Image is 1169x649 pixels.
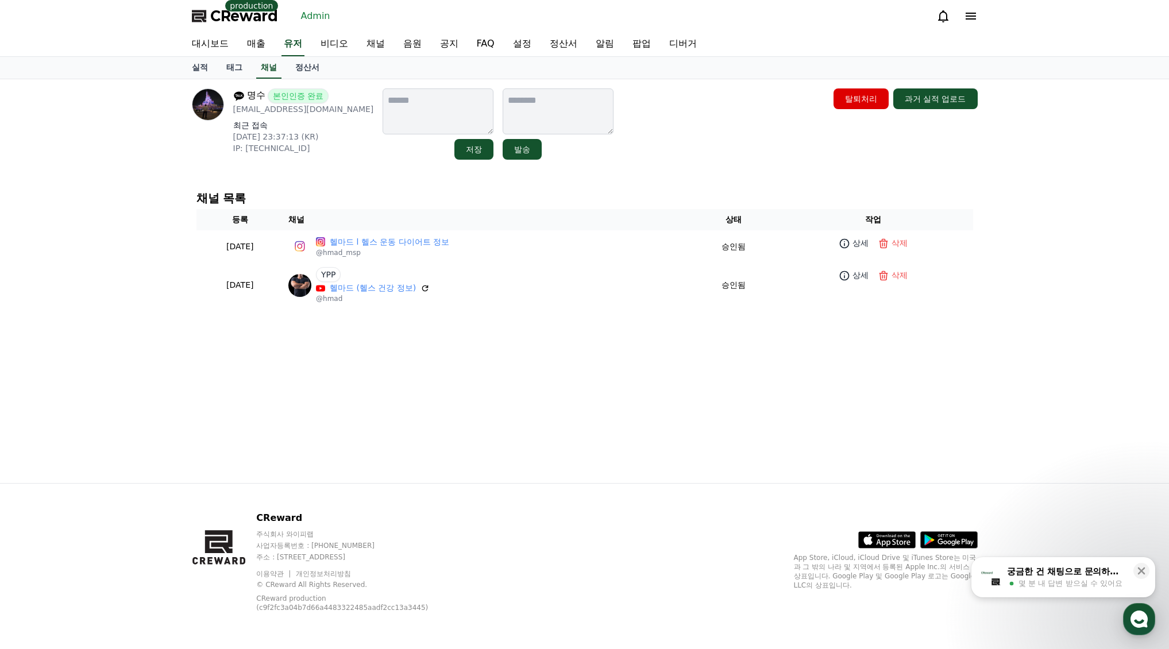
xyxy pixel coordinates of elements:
a: 비디오 [311,32,357,56]
a: 매출 [238,32,275,56]
p: 삭제 [892,237,908,249]
p: 승인됨 [722,241,746,253]
a: 음원 [394,32,431,56]
a: 유저 [281,32,304,56]
p: 주소 : [STREET_ADDRESS] [256,553,458,562]
p: @hmad_msp [316,248,449,257]
img: 헬마드 l 헬스 운동 다이어트 정보 [288,235,311,258]
p: [DATE] [201,279,280,291]
p: CReward [256,511,458,525]
a: 설정 [504,32,541,56]
a: Admin [296,7,335,25]
p: 상세 [852,269,869,281]
p: @hmad [316,294,430,303]
a: 알림 [587,32,623,56]
p: [DATE] [201,241,280,253]
a: CReward [192,7,278,25]
a: 정산서 [286,57,329,79]
th: 작업 [774,209,973,230]
a: 상세 [836,267,871,284]
a: 개인정보처리방침 [296,570,351,578]
a: 이용약관 [256,570,292,578]
p: 최근 접속 [233,119,374,131]
button: 삭제 [875,267,910,284]
p: 주식회사 와이피랩 [256,530,458,539]
span: YPP [316,267,341,282]
p: CReward production (c9f2fc3a04b7d66a4483322485aadf2cc13a3445) [256,594,440,612]
th: 채널 [284,209,693,230]
a: 팝업 [623,32,660,56]
p: [DATE] 23:37:13 (KR) [233,131,374,142]
img: 헬마드 (헬스 건강 정보) [288,274,311,297]
a: 태그 [217,57,252,79]
img: profile image [192,88,224,121]
a: 디버거 [660,32,706,56]
p: © CReward All Rights Reserved. [256,580,458,589]
th: 등록 [196,209,284,230]
span: CReward [210,7,278,25]
a: 헬마드 (헬스 건강 정보) [330,282,416,294]
p: 사업자등록번호 : [PHONE_NUMBER] [256,541,458,550]
a: 헬마드 l 헬스 운동 다이어트 정보 [330,236,449,248]
p: App Store, iCloud, iCloud Drive 및 iTunes Store는 미국과 그 밖의 나라 및 지역에서 등록된 Apple Inc.의 서비스 상표입니다. Goo... [794,553,978,590]
a: 정산서 [541,32,587,56]
a: 상세 [836,235,871,252]
a: 대시보드 [183,32,238,56]
button: 탈퇴처리 [834,88,889,109]
a: FAQ [468,32,504,56]
p: [EMAIL_ADDRESS][DOMAIN_NAME] [233,103,374,115]
p: 승인됨 [722,279,746,291]
p: 상세 [852,237,869,249]
span: 본인인증 완료 [268,88,329,103]
span: 명수 [247,88,265,103]
button: 과거 실적 업로드 [893,88,978,109]
a: 채널 [357,32,394,56]
button: 삭제 [875,235,910,252]
p: 삭제 [892,269,908,281]
a: 공지 [431,32,468,56]
h4: 채널 목록 [196,192,973,204]
p: IP: [TECHNICAL_ID] [233,142,374,154]
th: 상태 [693,209,774,230]
button: 저장 [454,139,493,160]
button: 발송 [503,139,542,160]
a: 채널 [256,57,281,79]
a: 실적 [183,57,217,79]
